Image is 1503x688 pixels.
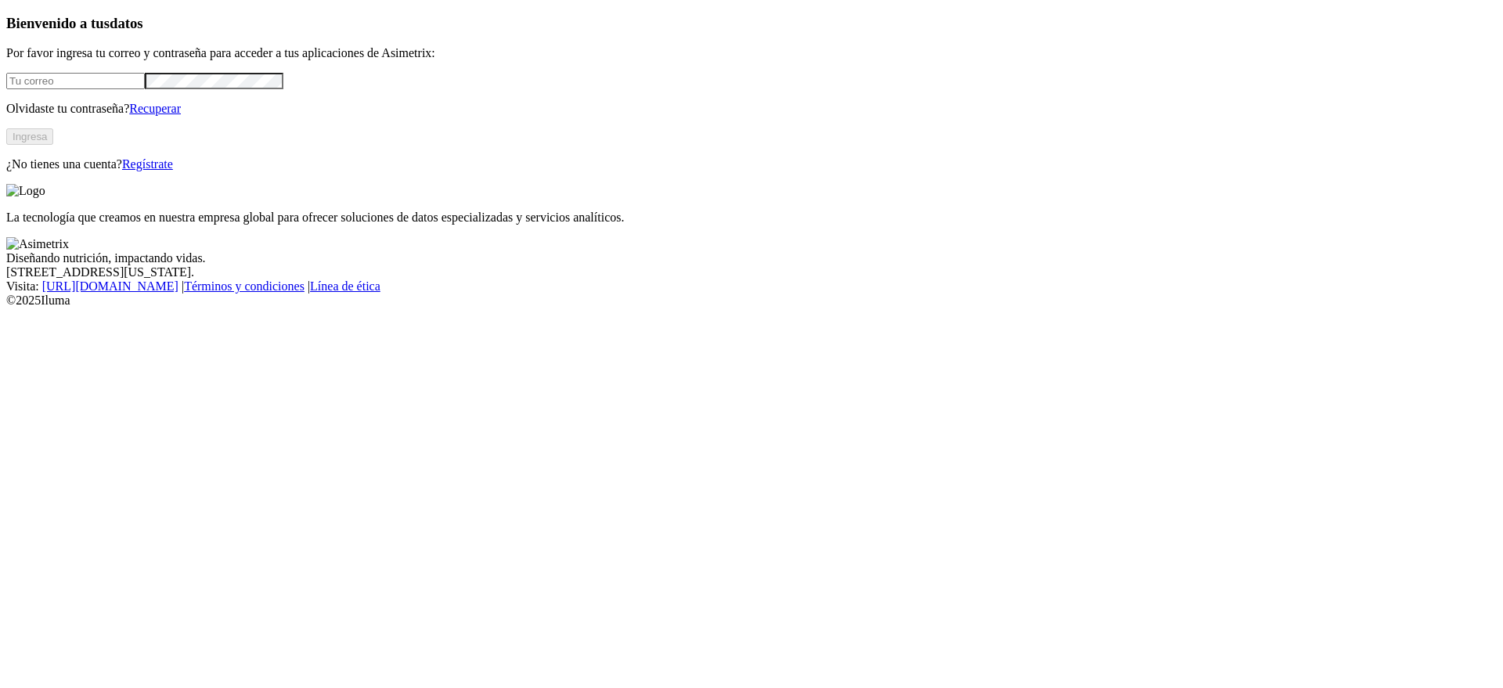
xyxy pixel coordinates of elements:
p: Por favor ingresa tu correo y contraseña para acceder a tus aplicaciones de Asimetrix: [6,46,1497,60]
a: Términos y condiciones [184,279,305,293]
div: [STREET_ADDRESS][US_STATE]. [6,265,1497,279]
a: Recuperar [129,102,181,115]
div: © 2025 Iluma [6,294,1497,308]
div: Visita : | | [6,279,1497,294]
a: Línea de ética [310,279,380,293]
span: datos [110,15,143,31]
a: Regístrate [122,157,173,171]
img: Logo [6,184,45,198]
input: Tu correo [6,73,145,89]
button: Ingresa [6,128,53,145]
p: Olvidaste tu contraseña? [6,102,1497,116]
h3: Bienvenido a tus [6,15,1497,32]
img: Asimetrix [6,237,69,251]
a: [URL][DOMAIN_NAME] [42,279,178,293]
p: La tecnología que creamos en nuestra empresa global para ofrecer soluciones de datos especializad... [6,211,1497,225]
div: Diseñando nutrición, impactando vidas. [6,251,1497,265]
p: ¿No tienes una cuenta? [6,157,1497,171]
